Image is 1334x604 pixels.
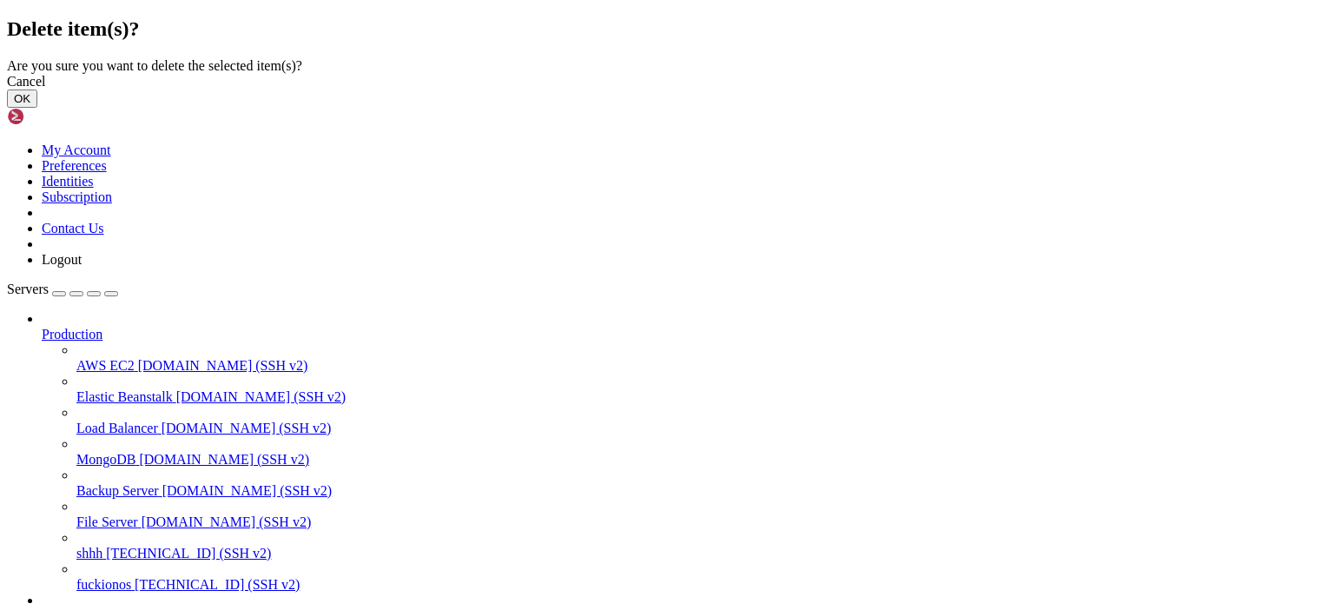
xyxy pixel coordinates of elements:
[7,17,1327,41] h2: Delete item(s)?
[76,358,135,373] span: AWS EC2
[176,389,347,404] span: [DOMAIN_NAME] (SSH v2)
[76,436,1327,468] li: MongoDB [DOMAIN_NAME] (SSH v2)
[42,311,1327,593] li: Production
[76,530,1327,561] li: shhh [TECHNICAL_ID] (SSH v2)
[76,342,1327,374] li: AWS EC2 [DOMAIN_NAME] (SSH v2)
[162,483,333,498] span: [DOMAIN_NAME] (SSH v2)
[42,174,94,189] a: Identities
[76,405,1327,436] li: Load Balancer [DOMAIN_NAME] (SSH v2)
[7,282,118,296] a: Servers
[76,483,159,498] span: Backup Server
[42,327,102,342] span: Production
[42,221,104,236] a: Contact Us
[76,514,138,529] span: File Server
[76,389,1327,405] a: Elastic Beanstalk [DOMAIN_NAME] (SSH v2)
[76,452,1327,468] a: MongoDB [DOMAIN_NAME] (SSH v2)
[76,577,131,592] span: fuckionos
[76,483,1327,499] a: Backup Server [DOMAIN_NAME] (SSH v2)
[7,90,37,108] button: OK
[139,452,309,467] span: [DOMAIN_NAME] (SSH v2)
[42,327,1327,342] a: Production
[76,546,102,561] span: shhh
[142,514,312,529] span: [DOMAIN_NAME] (SSH v2)
[76,421,1327,436] a: Load Balancer [DOMAIN_NAME] (SSH v2)
[135,577,300,592] span: [TECHNICAL_ID] (SSH v2)
[138,358,308,373] span: [DOMAIN_NAME] (SSH v2)
[76,577,1327,593] a: fuckionos [TECHNICAL_ID] (SSH v2)
[76,452,135,467] span: MongoDB
[7,58,1327,74] div: Are you sure you want to delete the selected item(s)?
[42,158,107,173] a: Preferences
[7,108,107,125] img: Shellngn
[76,499,1327,530] li: File Server [DOMAIN_NAME] (SSH v2)
[106,546,271,561] span: [TECHNICAL_ID] (SSH v2)
[76,358,1327,374] a: AWS EC2 [DOMAIN_NAME] (SSH v2)
[76,468,1327,499] li: Backup Server [DOMAIN_NAME] (SSH v2)
[76,421,158,435] span: Load Balancer
[42,143,111,157] a: My Account
[76,374,1327,405] li: Elastic Beanstalk [DOMAIN_NAME] (SSH v2)
[42,189,112,204] a: Subscription
[7,282,49,296] span: Servers
[76,514,1327,530] a: File Server [DOMAIN_NAME] (SSH v2)
[42,252,82,267] a: Logout
[76,561,1327,593] li: fuckionos [TECHNICAL_ID] (SSH v2)
[76,389,173,404] span: Elastic Beanstalk
[7,74,1327,90] div: Cancel
[76,546,1327,561] a: shhh [TECHNICAL_ID] (SSH v2)
[162,421,332,435] span: [DOMAIN_NAME] (SSH v2)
